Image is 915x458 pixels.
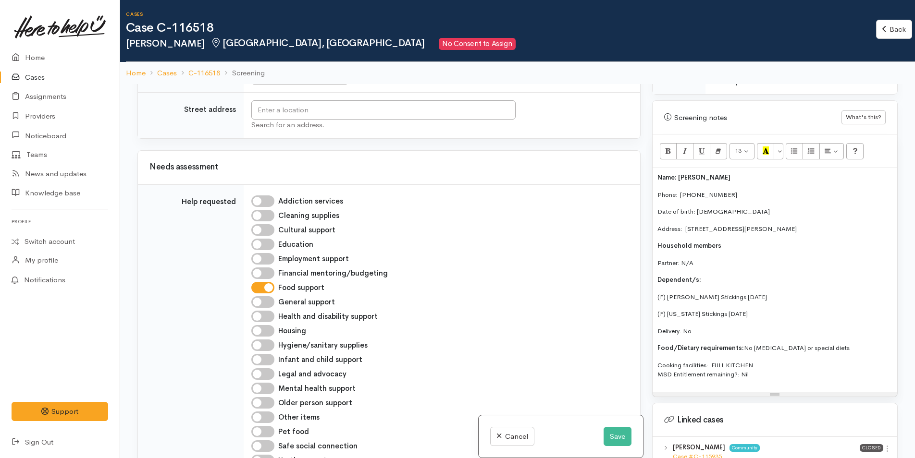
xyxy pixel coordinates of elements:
[664,415,886,425] h3: Linked cases
[278,354,362,365] label: Infant and child support
[278,268,388,279] label: Financial mentoring/budgeting
[157,68,177,79] a: Cases
[251,120,629,131] div: Search for an address.
[819,143,844,159] button: Paragraph
[657,224,892,234] p: Address: [STREET_ADDRESS][PERSON_NAME]
[710,143,727,159] button: Remove Font Style (CTRL+\)
[664,112,841,123] div: Screening notes
[657,309,892,319] p: (F) [US_STATE] Stickings [DATE]
[126,68,146,79] a: Home
[860,444,883,452] span: Closed
[876,20,912,39] a: Back
[278,412,320,423] label: Other items
[730,444,760,452] span: Community
[220,68,264,79] li: Screening
[126,12,876,17] h6: Cases
[149,163,629,172] h3: Needs assessment
[730,143,755,159] button: Font Size
[757,143,774,159] button: Recent Color
[841,110,886,124] button: What's this?
[126,38,876,50] h2: [PERSON_NAME]
[439,38,516,50] span: No Consent to Assign
[278,210,339,221] label: Cleaning supplies
[657,276,701,284] span: Dependent/s:
[278,325,306,337] label: Housing
[653,392,897,397] div: Resize
[278,239,313,250] label: Education
[657,241,721,250] span: Household members
[786,143,803,159] button: Unordered list (CTRL+SHIFT+NUM7)
[278,196,343,207] label: Addiction services
[657,326,892,336] p: Delivery: No
[278,383,356,394] label: Mental health support
[657,361,892,379] p: Cooking facilities: FULL KITCHEN MSD Entitlement remaining?: Nil
[278,282,324,293] label: Food support
[184,104,236,115] label: Street address
[676,143,693,159] button: Italic (CTRL+I)
[278,340,368,351] label: Hygiene/sanitary supplies
[657,173,730,181] span: Name: [PERSON_NAME]
[657,207,892,217] p: Date of birth: [DEMOGRAPHIC_DATA]
[657,344,744,352] span: Food/Dietary requirements:
[278,311,378,322] label: Health and disability support
[278,225,335,236] label: Cultural support
[657,258,892,268] p: Partner: N/A
[657,190,892,200] p: Phone: [PHONE_NUMBER]
[278,369,346,380] label: Legal and advocacy
[657,343,892,353] p: No [MEDICAL_DATA] or special diets
[278,297,335,308] label: General support
[278,398,352,409] label: Older person support
[673,443,725,451] b: [PERSON_NAME]
[846,143,864,159] button: Help
[188,68,220,79] a: C-116518
[693,143,710,159] button: Underline (CTRL+U)
[251,100,516,120] input: Enter a location
[12,215,108,228] h6: Profile
[774,143,783,159] button: More Color
[12,402,108,422] button: Support
[120,62,915,84] nav: breadcrumb
[210,37,425,49] span: [GEOGRAPHIC_DATA], [GEOGRAPHIC_DATA]
[278,426,309,437] label: Pet food
[657,292,892,302] p: (F) [PERSON_NAME] Stickings [DATE]
[278,253,349,265] label: Employment support
[490,427,534,446] a: Cancel
[803,143,820,159] button: Ordered list (CTRL+SHIFT+NUM8)
[604,427,631,446] button: Save
[660,143,677,159] button: Bold (CTRL+B)
[126,21,876,35] h1: Case C-116518
[278,441,358,452] label: Safe social connection
[735,146,742,155] span: 13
